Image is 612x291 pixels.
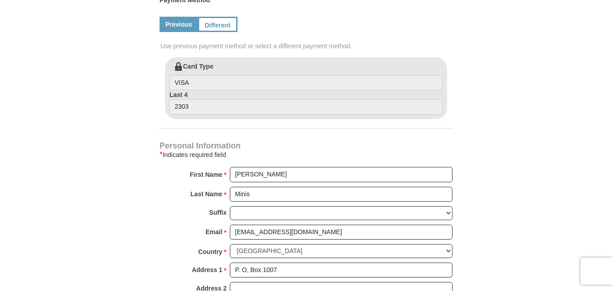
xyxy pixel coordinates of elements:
input: Last 4 [169,99,443,115]
label: Last 4 [169,90,443,115]
strong: Address 1 [192,263,223,276]
strong: Suffix [209,206,227,219]
label: Card Type [169,62,443,91]
strong: Last Name [191,188,223,200]
a: Previous [160,17,198,32]
input: Card Type [169,75,443,91]
strong: First Name [190,168,222,181]
span: Use previous payment method or select a different payment method. [160,42,453,51]
strong: Country [198,245,223,258]
strong: Email [206,226,222,238]
h4: Personal Information [160,142,452,149]
a: Different [198,17,237,32]
div: Indicates required field [160,149,452,160]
